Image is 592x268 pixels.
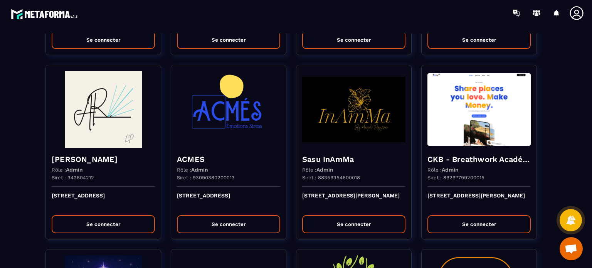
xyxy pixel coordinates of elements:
p: Rôle : [52,167,83,173]
img: funnel-background [302,71,405,148]
span: Admin [442,167,459,173]
button: Se connecter [177,215,280,233]
img: funnel-background [427,71,531,148]
img: logo [11,7,80,21]
span: Admin [66,167,83,173]
p: [STREET_ADDRESS] [52,192,155,209]
button: Se connecter [302,215,405,233]
button: Se connecter [177,31,280,49]
div: Ouvrir le chat [560,237,583,260]
button: Se connecter [52,31,155,49]
h4: ACMES [177,154,280,165]
img: funnel-background [52,71,155,148]
button: Se connecter [427,31,531,49]
p: Siret : 342604212 [52,175,94,180]
span: Admin [191,167,208,173]
h4: Sasu InAmMa [302,154,405,165]
h4: CKB - Breathwork Académie [427,154,531,165]
button: Se connecter [427,215,531,233]
p: [STREET_ADDRESS] [177,192,280,209]
p: [STREET_ADDRESS][PERSON_NAME] [427,192,531,209]
span: Admin [316,167,333,173]
button: Se connecter [52,215,155,233]
button: Se connecter [302,31,405,49]
p: Rôle : [302,167,333,173]
p: Siret : 93090380200013 [177,175,235,180]
p: Rôle : [427,167,459,173]
h4: [PERSON_NAME] [52,154,155,165]
img: funnel-background [177,71,280,148]
p: [STREET_ADDRESS][PERSON_NAME] [302,192,405,209]
p: Rôle : [177,167,208,173]
p: Siret : 89297799200015 [427,175,484,180]
p: Siret : 88356354600018 [302,175,360,180]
